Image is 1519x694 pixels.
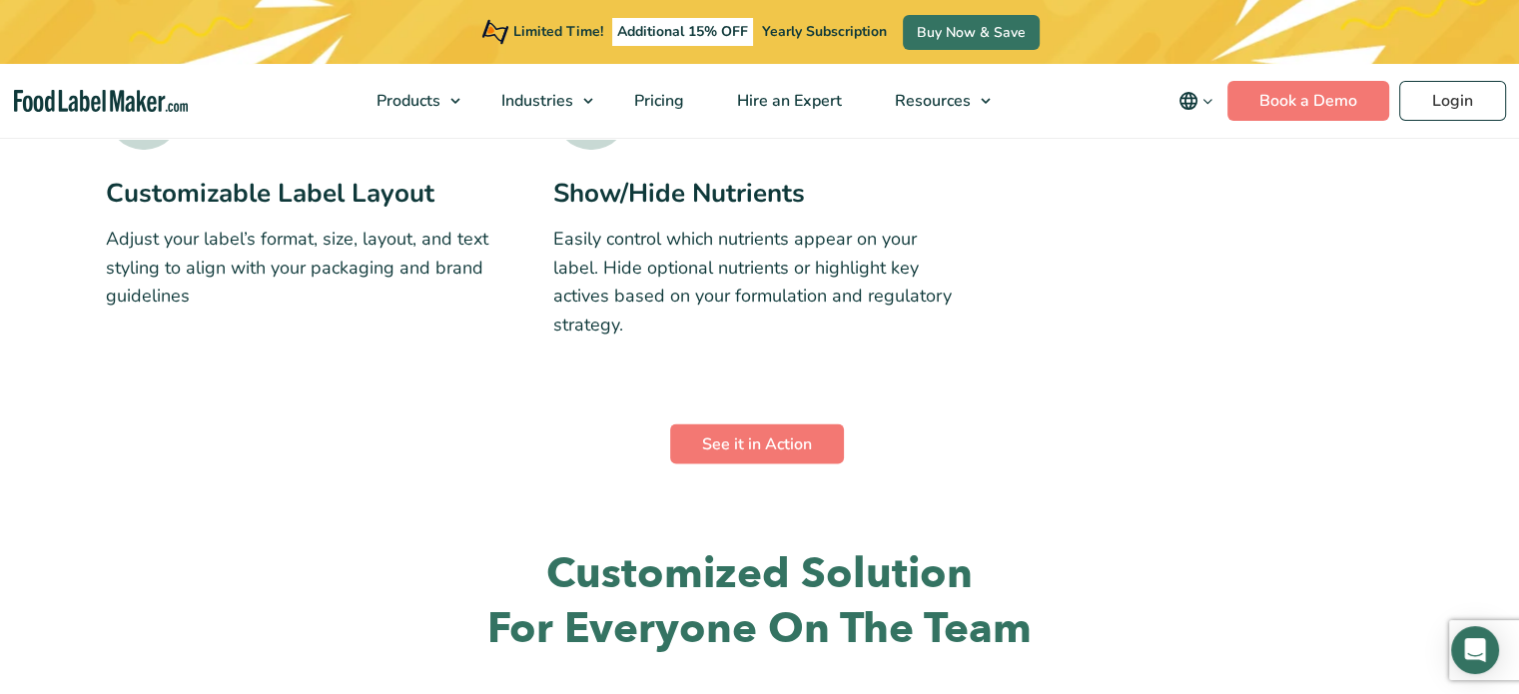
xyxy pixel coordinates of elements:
[1399,81,1506,121] a: Login
[608,64,706,138] a: Pricing
[903,15,1040,50] a: Buy Now & Save
[1451,626,1499,674] div: Open Intercom Messenger
[711,64,864,138] a: Hire an Expert
[553,174,966,213] h3: Show/Hide Nutrients
[889,90,973,112] span: Resources
[371,90,442,112] span: Products
[475,64,603,138] a: Industries
[869,64,1001,138] a: Resources
[553,225,966,340] p: Easily control which nutrients appear on your label. Hide optional nutrients or highlight key act...
[670,423,844,463] a: See it in Action
[106,225,518,311] p: Adjust your label’s format, size, layout, and text styling to align with your packaging and brand...
[351,64,470,138] a: Products
[628,90,686,112] span: Pricing
[106,174,518,213] h3: Customizable Label Layout
[156,547,1364,656] h2: Customized Solution For Everyone On The Team
[1227,81,1389,121] a: Book a Demo
[731,90,844,112] span: Hire an Expert
[612,18,753,46] span: Additional 15% OFF
[762,22,887,41] span: Yearly Subscription
[495,90,575,112] span: Industries
[513,22,603,41] span: Limited Time!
